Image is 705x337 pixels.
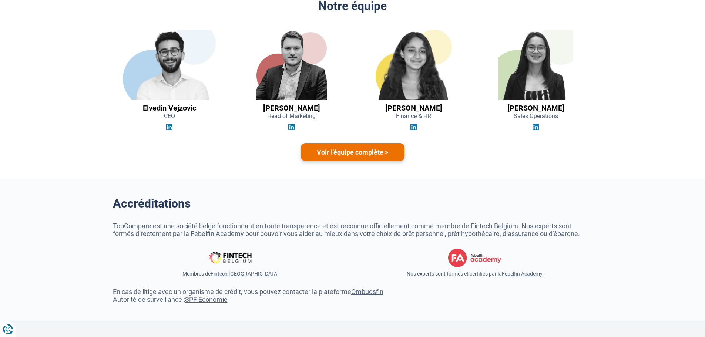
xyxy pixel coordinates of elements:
h3: [PERSON_NAME] [263,104,320,112]
img: Linkedin Guillaume Georges [288,124,295,130]
p: TopCompare est une société belge fonctionnant en toute transparence et est reconnue officiellemen... [113,222,592,237]
span: Finance & HR [396,112,431,119]
span: Nos experts sont formés et certifiés par la [407,271,543,277]
img: febelfin academy [448,249,501,267]
a: Febelfin Academy [502,271,543,277]
span: Sales Operations [514,112,558,119]
a: SPF Economie [185,296,228,303]
span: Head of Marketing [267,112,316,119]
img: Jihane El Khyari [367,30,460,100]
p: En cas de litige avec un organisme de crédit, vous pouvez contacter la plateforme Autorité de sur... [113,288,592,303]
a: Voir l'équipe complète > [301,143,404,161]
span: Membres de [182,271,279,277]
h2: Accréditations [113,196,592,210]
img: Audrey De Tremerie [498,30,573,100]
h3: [PERSON_NAME] [385,104,442,112]
a: Ombudsfin [351,288,383,296]
h3: Elvedin Vejzovic [143,104,196,112]
img: Linkedin Audrey De Tremerie [533,124,539,130]
img: Elvedin Vejzovic [122,30,216,100]
span: CEO [164,112,175,119]
img: Linkedin Jihane El Khyari [410,124,417,130]
img: Fintech Belgium [205,249,256,267]
img: Guillaume Georges [256,30,327,100]
img: Linkedin Elvedin Vejzovic [166,124,172,130]
h3: [PERSON_NAME] [507,104,564,112]
a: Fintech [GEOGRAPHIC_DATA] [211,271,279,277]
